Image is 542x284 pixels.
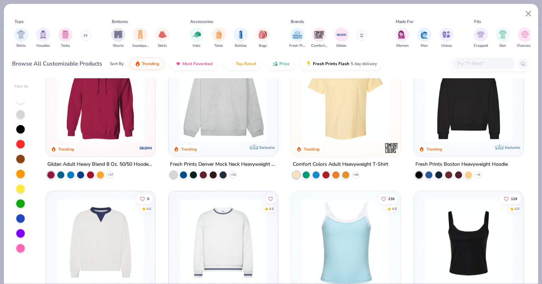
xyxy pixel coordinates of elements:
img: trending.gif [135,61,140,67]
div: filter for Gildan [334,28,349,49]
img: 01756b78-01f6-4cc6-8d8a-3c30c1a0c8ac [53,54,148,142]
span: Women [396,43,409,49]
div: filter for Hoodies [36,28,50,49]
span: Slim [499,43,506,49]
div: Filter By [14,84,29,89]
button: Like [378,194,398,204]
div: 4.9 [514,206,519,211]
img: Shorts Image [114,30,122,39]
span: Totes [214,43,223,49]
button: Fresh Prints Flash5 day delivery [301,58,382,70]
img: Gildan logo [139,141,153,155]
img: 029b8af0-80e6-406f-9fdc-fdf898547912 [298,54,394,142]
button: Like [266,194,275,204]
div: filter for Bags [256,28,270,49]
img: Skirts Image [158,30,167,39]
div: filter for Shirts [14,28,28,49]
img: Slim Image [499,30,507,39]
div: Bottoms [112,18,128,25]
div: Fresh Prints Boston Heavyweight Hoodie [415,160,508,169]
span: Fresh Prints Flash [313,61,349,67]
span: Price [279,61,290,67]
div: filter for Skirts [155,28,169,49]
span: + 10 [231,173,236,177]
img: Unisex Image [442,30,450,39]
button: filter button [517,28,533,49]
span: Shorts [113,43,124,49]
span: Tanks [61,43,70,49]
img: flash.gif [306,61,311,67]
img: Cropped Image [477,30,485,39]
button: Top Rated [223,58,261,70]
img: most_fav.gif [175,61,181,67]
div: filter for Totes [212,28,226,49]
img: Shirts Image [17,30,25,39]
div: Tops [14,18,24,25]
div: Browse All Customizable Products [12,59,102,68]
button: filter button [439,28,454,49]
span: Unisex [441,43,452,49]
div: filter for Shorts [111,28,125,49]
button: Like [136,194,153,204]
div: filter for Bottles [234,28,248,49]
div: Brands [291,18,304,25]
img: Bags Image [259,30,267,39]
span: Skirts [158,43,167,49]
div: 4.6 [146,206,151,211]
img: Fresh Prints Image [292,29,303,40]
div: Made For [396,18,413,25]
button: Like [500,194,521,204]
div: 4.6 [269,206,274,211]
div: filter for Women [395,28,409,49]
div: Fresh Prints Denver Mock Neck Heavyweight Sweatshirt [170,160,276,169]
div: Sort By [110,61,124,67]
button: filter button [496,28,510,49]
span: + 60 [353,173,359,177]
span: Exclusive [260,145,275,150]
div: Fits [474,18,481,25]
span: 5 day delivery [351,60,377,68]
img: Gildan Image [336,29,347,40]
img: Hoodies Image [39,30,47,39]
div: filter for Oversized [517,28,533,49]
span: 5 [147,197,149,200]
img: Tanks Image [62,30,69,39]
div: Accessories [190,18,213,25]
button: Close [522,7,535,21]
div: filter for Unisex [439,28,454,49]
button: Most Favorited [170,58,218,70]
img: 91acfc32-fd48-4d6b-bdad-a4c1a30ac3fc [421,54,516,142]
button: Price [267,58,295,70]
span: Men [421,43,428,49]
span: Most Favorited [182,61,212,67]
span: Shirts [16,43,26,49]
button: filter button [36,28,50,49]
button: filter button [256,28,270,49]
button: filter button [14,28,28,49]
button: filter button [474,28,488,49]
button: Trending [129,58,164,70]
span: Hoodies [36,43,50,49]
span: Cropped [474,43,488,49]
div: filter for Sweatpants [132,28,148,49]
img: f5d85501-0dbb-4ee4-b115-c08fa3845d83 [176,54,271,142]
button: filter button [190,28,204,49]
span: Exclusive [505,145,520,150]
button: filter button [334,28,349,49]
div: 4.8 [392,206,397,211]
span: Fresh Prints [289,43,305,49]
div: Gildan Adult Heavy Blend 8 Oz. 50/50 Hooded Sweatshirt [47,160,154,169]
img: Hats Image [193,30,201,39]
div: filter for Comfort Colors [311,28,327,49]
img: Comfort Colors logo [384,141,398,155]
button: filter button [155,28,169,49]
img: TopRated.gif [229,61,234,67]
span: 236 [388,197,395,200]
img: Sweatpants Image [136,30,144,39]
div: filter for Slim [496,28,510,49]
button: filter button [234,28,248,49]
input: Try "T-Shirt" [456,59,511,68]
button: filter button [417,28,431,49]
button: filter button [132,28,148,49]
button: filter button [212,28,226,49]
